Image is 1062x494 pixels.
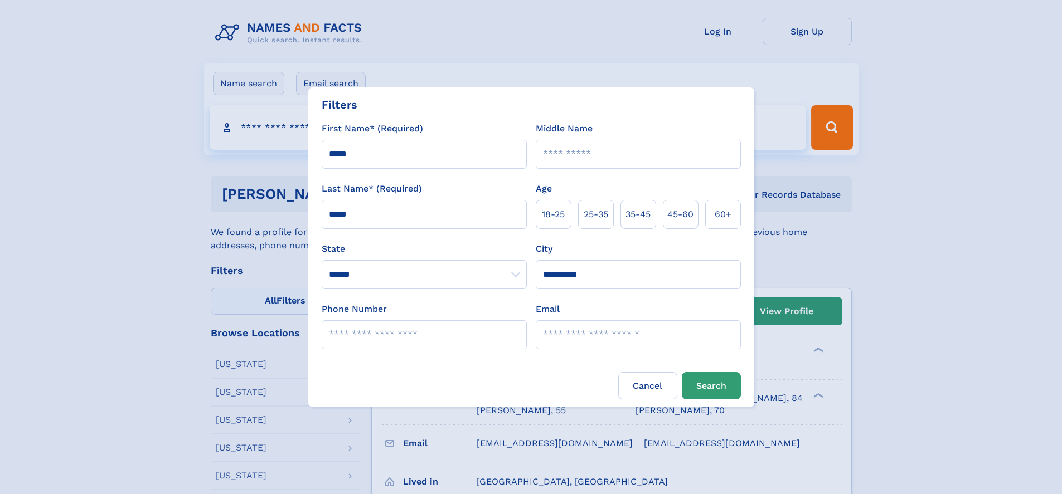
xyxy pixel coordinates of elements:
span: 25‑35 [584,208,608,221]
label: Email [536,302,560,316]
label: Cancel [618,372,677,399]
span: 60+ [715,208,731,221]
label: Last Name* (Required) [322,182,422,195]
span: 45‑60 [667,208,694,221]
button: Search [682,372,741,399]
div: Filters [322,96,357,113]
label: State [322,242,527,256]
label: Phone Number [322,302,387,316]
span: 35‑45 [625,208,651,221]
label: First Name* (Required) [322,122,423,135]
label: Middle Name [536,122,593,135]
label: City [536,242,552,256]
label: Age [536,182,552,195]
span: 18‑25 [542,208,565,221]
